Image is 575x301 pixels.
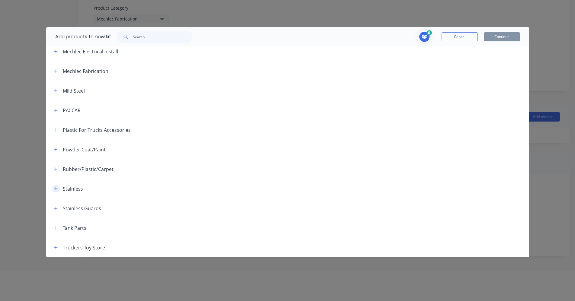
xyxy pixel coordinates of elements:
div: Plastic For Trucks Accessories [63,126,131,134]
div: Mechlec Electrical Install [63,48,118,55]
button: Continue [484,32,520,41]
button: Cancel [442,32,478,41]
div: Mild Steel [63,87,85,94]
div: Powder Coat/Paint [63,146,106,153]
div: PACCAR [63,107,81,114]
div: Tank Parts [63,224,86,232]
div: Add products to new kit [46,27,111,46]
div: Truckers Toy Store [63,244,105,251]
div: Stainless [63,185,83,192]
input: Search... [133,31,193,43]
div: Stainless Guards [63,205,101,212]
div: Rubber/Plastic/Carpet [63,166,113,173]
div: Mechlec Fabrication [63,68,108,75]
span: 0 [426,30,432,36]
